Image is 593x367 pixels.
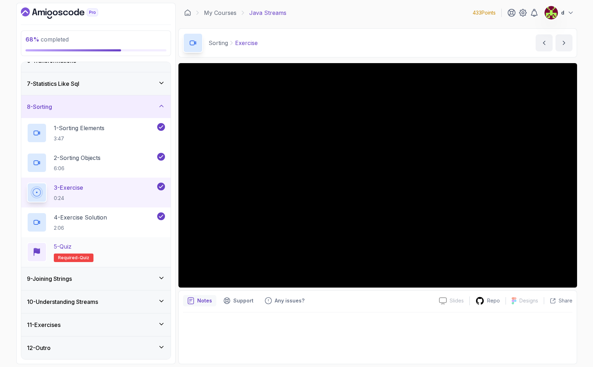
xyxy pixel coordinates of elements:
button: 5-QuizRequired-quiz [27,242,165,262]
p: Slides [450,297,464,304]
a: Dashboard [21,7,114,19]
p: Java Streams [249,9,286,17]
button: 10-Understanding Streams [21,290,171,313]
span: completed [25,36,69,43]
p: 2:06 [54,224,107,232]
p: Repo [487,297,500,304]
button: Feedback button [261,295,309,306]
h3: 10 - Understanding Streams [27,298,98,306]
p: Exercise [235,39,258,47]
a: Dashboard [184,9,191,16]
button: next content [555,34,572,51]
p: 5 - Quiz [54,242,72,251]
span: quiz [80,255,89,261]
button: 1-Sorting Elements3:47 [27,123,165,143]
button: 9-Joining Strings [21,267,171,290]
button: Share [544,297,572,304]
button: notes button [183,295,216,306]
p: 6:06 [54,165,101,172]
p: Designs [519,297,538,304]
h3: 9 - Joining Strings [27,274,72,283]
p: Sorting [209,39,228,47]
h3: 12 - Outro [27,344,51,352]
p: Share [559,297,572,304]
p: d [561,9,564,16]
p: 0:24 [54,195,83,202]
button: 8-Sorting [21,95,171,118]
p: Any issues? [275,297,304,304]
button: 2-Sorting Objects6:06 [27,153,165,173]
iframe: 3 - Exercise [178,63,577,288]
p: 3:47 [54,135,104,142]
button: Support button [219,295,258,306]
a: My Courses [204,9,236,17]
button: 7-Statistics Like Sql [21,72,171,95]
button: 11-Exercises [21,313,171,336]
span: Required- [58,255,80,261]
img: user profile image [544,6,558,20]
p: 1 - Sorting Elements [54,124,104,132]
button: 4-Exercise Solution2:06 [27,212,165,232]
p: 2 - Sorting Objects [54,154,101,162]
p: Notes [197,297,212,304]
h3: 8 - Sorting [27,102,52,111]
h3: 7 - Statistics Like Sql [27,79,79,88]
p: 433 Points [473,9,496,16]
button: 3-Exercise0:24 [27,183,165,202]
h3: 11 - Exercises [27,321,61,329]
button: user profile imaged [544,6,574,20]
span: 68 % [25,36,39,43]
p: 4 - Exercise Solution [54,213,107,222]
p: 3 - Exercise [54,183,83,192]
button: previous content [536,34,553,51]
a: Repo [470,296,506,305]
p: Support [233,297,253,304]
button: 12-Outro [21,337,171,359]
